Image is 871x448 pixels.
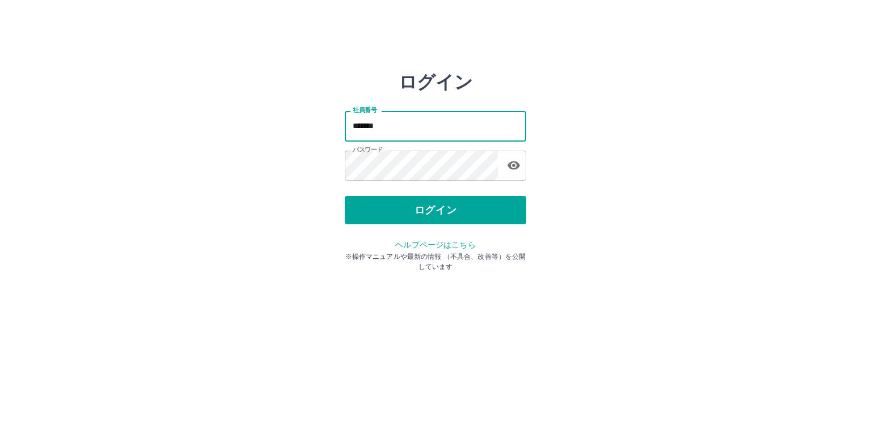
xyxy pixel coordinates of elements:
button: ログイン [345,196,526,224]
label: パスワード [353,146,383,154]
p: ※操作マニュアルや最新の情報 （不具合、改善等）を公開しています [345,251,526,272]
h2: ログイン [399,71,473,93]
a: ヘルプページはこちら [395,240,475,249]
label: 社員番号 [353,106,377,114]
